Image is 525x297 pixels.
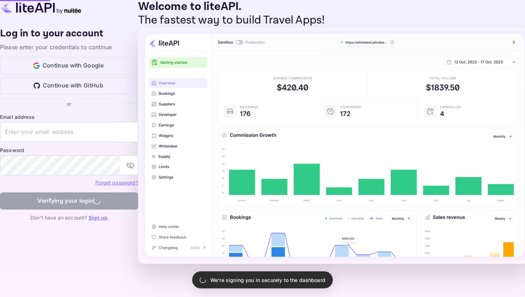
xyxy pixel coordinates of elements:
p: or [67,100,71,107]
a: Sign up [89,215,108,221]
a: Forget password? [95,180,138,186]
button: toggle password visibility [123,158,137,172]
a: Forget password? [95,179,138,186]
p: We're signing you in securely to the dashboard [210,276,325,284]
